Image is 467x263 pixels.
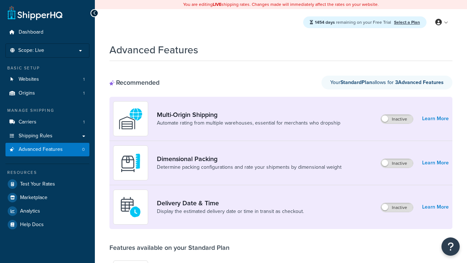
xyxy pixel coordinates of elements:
li: Advanced Features [5,143,89,156]
div: Features available on your Standard Plan [109,244,229,252]
a: Dimensional Packing [157,155,341,163]
a: Display the estimated delivery date or time in transit as checkout. [157,208,304,215]
a: Origins1 [5,87,89,100]
a: Multi-Origin Shipping [157,111,340,119]
a: Carriers1 [5,115,89,129]
a: Delivery Date & Time [157,199,304,207]
img: DTVBYsAAAAAASUVORK5CYII= [118,150,143,176]
span: Advanced Features [19,146,63,153]
li: Origins [5,87,89,100]
strong: Standard Plan [340,79,372,86]
strong: 1454 days [315,19,335,26]
span: remaining on your Free Trial [315,19,392,26]
a: Automate rating from multiple warehouses, essential for merchants who dropship [157,119,340,127]
div: Resources [5,169,89,176]
span: 0 [82,146,85,153]
a: Test Your Rates [5,178,89,191]
a: Analytics [5,205,89,218]
span: Help Docs [20,222,44,228]
span: 1 [83,90,85,96]
strong: 3 Advanced Feature s [395,79,444,86]
span: Dashboard [19,29,43,35]
a: Learn More [422,158,449,168]
span: Origins [19,90,35,96]
span: Analytics [20,208,40,214]
label: Inactive [381,203,413,212]
img: gfkeb5ejjkALwAAAABJRU5ErkJggg== [118,194,143,220]
h1: Advanced Features [109,43,198,57]
button: Open Resource Center [441,237,460,256]
a: Determine packing configurations and rate your shipments by dimensional weight [157,164,341,171]
a: Select a Plan [394,19,420,26]
span: Test Your Rates [20,181,55,187]
span: Carriers [19,119,36,125]
span: Websites [19,76,39,83]
a: Marketplace [5,191,89,204]
span: Your allows for [330,79,395,86]
label: Inactive [381,115,413,123]
a: Advanced Features0 [5,143,89,156]
li: Carriers [5,115,89,129]
label: Inactive [381,159,413,168]
span: Scope: Live [18,47,44,54]
div: Recommended [109,79,159,87]
a: Help Docs [5,218,89,231]
b: LIVE [213,1,221,8]
a: Dashboard [5,26,89,39]
span: 1 [83,119,85,125]
div: Basic Setup [5,65,89,71]
span: Shipping Rules [19,133,53,139]
a: Websites1 [5,73,89,86]
img: WatD5o0RtDAAAAAElFTkSuQmCC [118,106,143,131]
div: Manage Shipping [5,107,89,114]
a: Shipping Rules [5,129,89,143]
a: Learn More [422,114,449,124]
li: Websites [5,73,89,86]
span: 1 [83,76,85,83]
a: Learn More [422,202,449,212]
span: Marketplace [20,195,47,201]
